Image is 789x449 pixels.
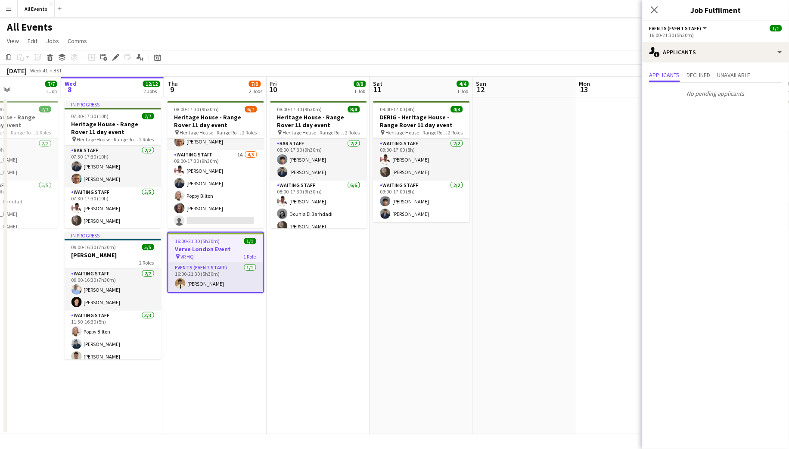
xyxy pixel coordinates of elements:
app-job-card: 08:00-17:30 (9h30m)6/7Heritage House - Range Rover 11 day event Heritage House - Range Rover 11 d... [168,101,264,228]
span: 4/4 [457,81,469,87]
div: 1 Job [46,88,57,94]
app-card-role: Waiting Staff3/311:30-16:30 (5h)Poppy Bilton[PERSON_NAME][PERSON_NAME] [65,311,161,365]
app-card-role: Events (Event Staff)1/116:00-21:30 (5h30m)[PERSON_NAME] [168,263,263,292]
span: Comms [68,37,87,45]
div: [DATE] [7,66,27,75]
div: Applicants [643,42,789,62]
div: 2 Jobs [249,88,263,94]
span: 07:30-17:30 (10h) [71,113,109,119]
app-card-role: Waiting Staff6/608:00-17:30 (9h30m)[PERSON_NAME]Dounia El Barhdadi[PERSON_NAME] [270,181,367,272]
div: 16:00-21:30 (5h30m) [649,32,782,38]
span: 10 [269,84,277,94]
span: 09:00-16:30 (7h30m) [71,244,116,250]
p: No pending applicants [643,86,789,101]
div: In progress [65,232,161,239]
span: 2 Roles [242,129,257,136]
a: Comms [64,35,90,47]
app-card-role: Bar Staff2/208:00-17:30 (9h30m)[PERSON_NAME][PERSON_NAME] [270,139,367,181]
span: Heritage House - Range Rover 11 day event [386,129,448,136]
span: 4/4 [451,106,463,112]
span: Heritage House - Range Rover 11 day event [283,129,345,136]
span: Fri [270,80,277,87]
span: 2 Roles [345,129,360,136]
span: Events (Event Staff) [649,25,702,31]
span: 7/8 [249,81,261,87]
span: Week 41 [28,67,50,74]
span: 1 Role [244,253,256,260]
div: 1 Job [354,88,366,94]
span: 7/7 [45,81,57,87]
span: 09:00-17:00 (8h) [380,106,415,112]
button: All Events [18,0,55,17]
span: 7/7 [39,106,51,112]
div: In progress [65,101,161,108]
span: 7/7 [142,113,154,119]
span: 16:00-21:30 (5h30m) [175,238,220,244]
span: 8/8 [348,106,360,112]
app-job-card: In progress07:30-17:30 (10h)7/7Heritage House - Range Rover 11 day event Heritage House - Range R... [65,101,161,228]
div: 1 Job [457,88,469,94]
span: 8/8 [354,81,366,87]
h1: All Events [7,21,53,34]
div: BST [53,67,62,74]
app-card-role: Waiting Staff1A4/508:00-17:30 (9h30m)[PERSON_NAME][PERSON_NAME]Poppy Bilton[PERSON_NAME] [168,150,264,229]
span: 1/1 [770,25,782,31]
span: Sat [373,80,383,87]
span: 2 Roles [448,129,463,136]
app-job-card: In progress09:00-16:30 (7h30m)5/5[PERSON_NAME]2 RolesWaiting Staff2/209:00-16:30 (7h30m)[PERSON_N... [65,232,161,359]
h3: Heritage House - Range Rover 11 day event [168,113,264,129]
button: Events (Event Staff) [649,25,708,31]
h3: Heritage House - Range Rover 11 day event [65,120,161,136]
span: 2 Roles [140,136,154,143]
a: View [3,35,22,47]
app-job-card: 16:00-21:30 (5h30m)1/1Verve London Event VR HQ1 RoleEvents (Event Staff)1/116:00-21:30 (5h30m)[PE... [168,232,264,293]
span: 6/7 [245,106,257,112]
span: Heritage House - Range Rover 11 day event [77,136,140,143]
h3: [PERSON_NAME] [65,251,161,259]
span: Wed [65,80,77,87]
div: 2 Jobs [143,88,160,94]
span: Heritage House - Range Rover 11 day event [180,129,242,136]
span: VR HQ [181,253,194,260]
span: 08:00-17:30 (9h30m) [277,106,322,112]
a: Jobs [43,35,62,47]
h3: Heritage House - Range Rover 11 day event [270,113,367,129]
span: 08:00-17:30 (9h30m) [174,106,219,112]
span: 2 Roles [140,259,154,266]
span: Declined [687,72,711,78]
span: Jobs [46,37,59,45]
app-card-role: Bar Staff2/207:30-17:30 (10h)[PERSON_NAME][PERSON_NAME] [65,146,161,187]
span: 12/12 [143,81,160,87]
span: Thu [168,80,178,87]
h3: Verve London Event [168,245,263,253]
app-card-role: Waiting Staff2/209:00-17:00 (8h)[PERSON_NAME][PERSON_NAME] [373,139,470,181]
span: 2 Roles [37,129,51,136]
span: Applicants [649,72,680,78]
app-job-card: 09:00-17:00 (8h)4/4DERIG - Heritage House - Range Rover 11 day event Heritage House - Range Rover... [373,101,470,222]
span: Mon [579,80,590,87]
h3: Job Fulfilment [643,4,789,16]
span: 1/1 [244,238,256,244]
span: 5/5 [142,244,154,250]
h3: DERIG - Heritage House - Range Rover 11 day event [373,113,470,129]
span: Unavailable [718,72,751,78]
span: View [7,37,19,45]
span: 13 [578,84,590,94]
span: Sun [476,80,487,87]
a: Edit [24,35,41,47]
span: 11 [372,84,383,94]
span: 12 [475,84,487,94]
app-job-card: 08:00-17:30 (9h30m)8/8Heritage House - Range Rover 11 day event Heritage House - Range Rover 11 d... [270,101,367,228]
span: 8 [63,84,77,94]
app-card-role: Waiting Staff2/209:00-16:30 (7h30m)[PERSON_NAME][PERSON_NAME] [65,269,161,311]
span: Edit [28,37,37,45]
app-card-role: Waiting Staff5/507:30-17:30 (10h)[PERSON_NAME][PERSON_NAME] [65,187,161,267]
span: 9 [166,84,178,94]
app-card-role: Waiting Staff2/209:00-17:00 (8h)[PERSON_NAME][PERSON_NAME] [373,181,470,222]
